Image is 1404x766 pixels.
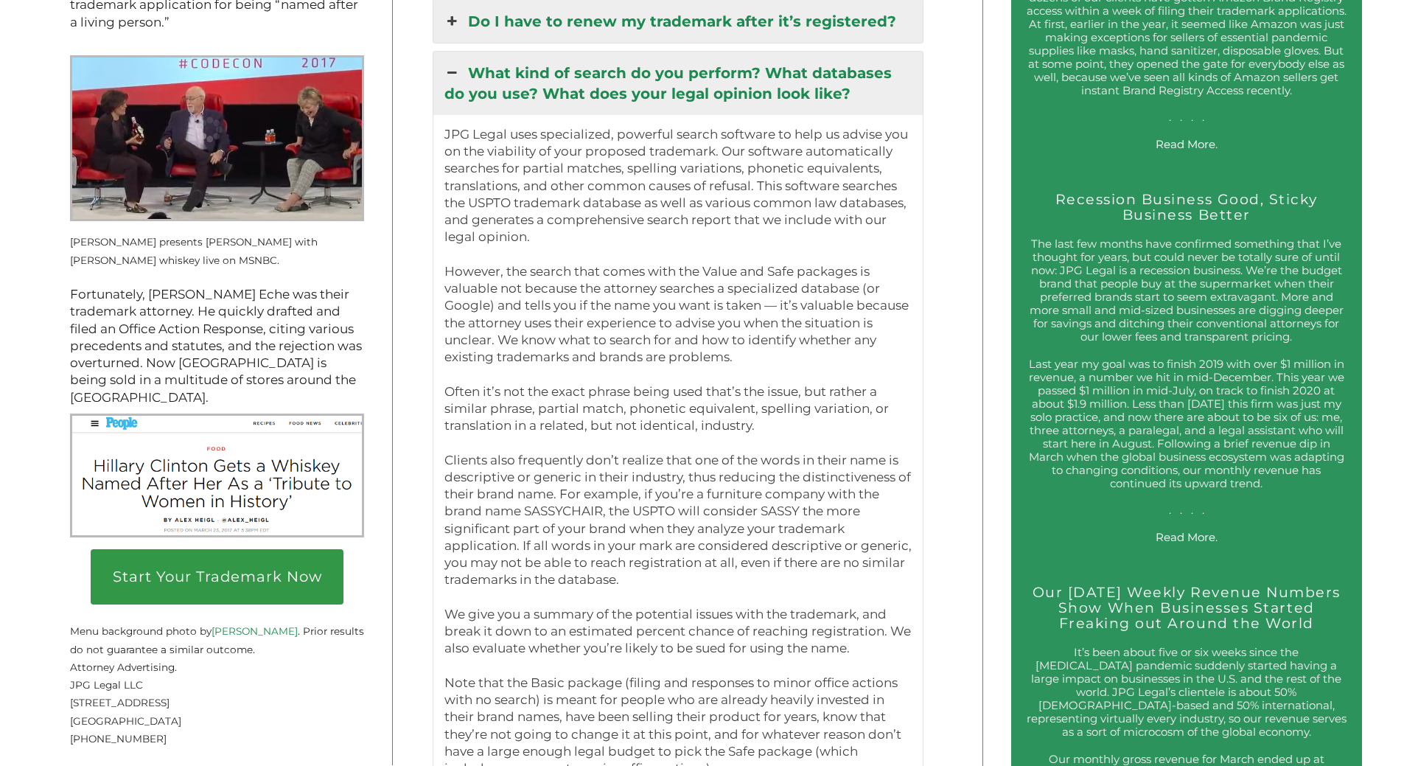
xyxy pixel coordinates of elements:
[444,383,912,435] p: Often it’s not the exact phrase being used that’s the issue, but rather a similar phrase, partial...
[70,733,167,745] span: [PHONE_NUMBER]
[70,236,318,265] small: [PERSON_NAME] presents [PERSON_NAME] with [PERSON_NAME] whiskey live on MSNBC.
[1156,137,1218,151] a: Read More.
[212,625,298,637] a: [PERSON_NAME]
[70,697,170,708] span: [STREET_ADDRESS]
[433,52,923,115] a: What kind of search do you perform? What databases do you use? What does your legal opinion look ...
[70,286,364,406] p: Fortunately, [PERSON_NAME] Eche was their trademark attorney. He quickly drafted and filed an Off...
[444,263,912,366] p: However, the search that comes with the Value and Safe packages is valuable not because the attor...
[1025,646,1348,739] p: It’s been about five or six weeks since the [MEDICAL_DATA] pandemic suddenly started having a lar...
[444,126,912,246] p: JPG Legal uses specialized, powerful search software to help us advise you on the viability of yo...
[70,679,143,691] span: JPG Legal LLC
[1156,530,1218,544] a: Read More.
[70,55,364,221] img: Kara Swisher presents Hillary Clinton with Rodham Rye live on MSNBC.
[1025,237,1348,344] p: The last few months have confirmed something that I’ve thought for years, but could never be tota...
[1055,191,1318,223] a: Recession Business Good, Sticky Business Better
[444,606,912,658] p: We give you a summary of the potential issues with the trademark, and break it down to an estimat...
[91,549,343,605] a: Start Your Trademark Now
[70,607,364,655] small: Menu background photo by . Prior results do not guarantee a similar outcome.
[444,452,912,589] p: Clients also frequently don’t realize that one of the words in their name is descriptive or gener...
[70,414,364,537] img: Rodham Rye People Screenshot
[1033,584,1341,632] a: Our [DATE] Weekly Revenue Numbers Show When Businesses Started Freaking out Around the World
[1025,358,1348,517] p: Last year my goal was to finish 2019 with over $1 million in revenue, a number we hit in mid-Dece...
[70,715,181,727] span: [GEOGRAPHIC_DATA]
[70,661,177,673] span: Attorney Advertising.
